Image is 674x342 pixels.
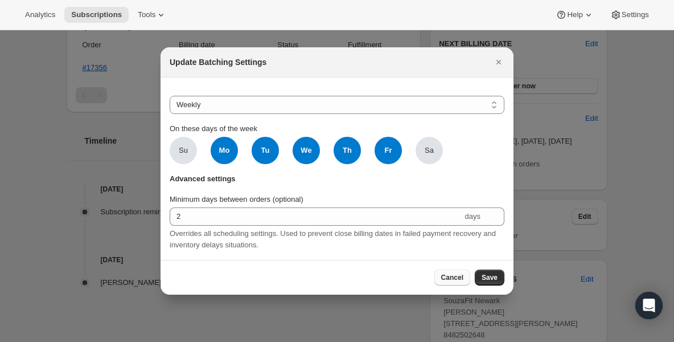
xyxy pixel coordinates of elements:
[603,7,656,23] button: Settings
[71,10,122,19] span: Subscriptions
[475,270,504,286] button: Save
[482,273,498,282] span: Save
[25,10,55,19] span: Analytics
[170,124,257,133] span: On these days of the week
[622,10,649,19] span: Settings
[635,292,663,319] div: Open Intercom Messenger
[131,7,174,23] button: Tools
[375,137,402,164] span: Fr
[491,54,507,70] button: Close
[434,270,470,286] button: Cancel
[18,7,62,23] button: Analytics
[170,173,236,185] span: Advanced settings
[138,10,155,19] span: Tools
[179,145,188,156] span: Su
[334,137,361,164] span: Th
[211,137,238,164] span: Mo
[170,229,496,249] span: Overrides all scheduling settings. Used to prevent close billing dates in failed payment recovery...
[549,7,601,23] button: Help
[441,273,463,282] span: Cancel
[425,145,434,156] span: Sa
[293,137,320,164] span: We
[170,195,303,203] span: Minimum days between orders (optional)
[567,10,582,19] span: Help
[252,137,279,164] span: Tu
[170,56,266,68] h2: Update Batching Settings
[465,212,480,221] span: days
[64,7,129,23] button: Subscriptions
